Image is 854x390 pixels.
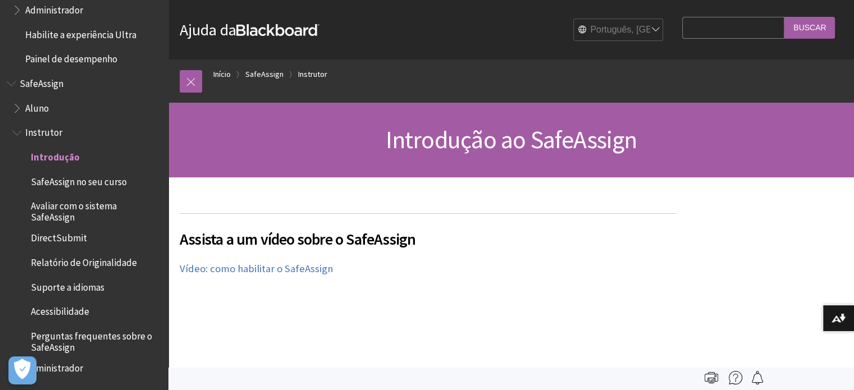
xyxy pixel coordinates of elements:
[729,371,742,384] img: More help
[8,356,36,384] button: Abrir preferências
[25,123,62,139] span: Instrutor
[25,50,117,65] span: Painel de desempenho
[574,19,664,42] select: Site Language Selector
[236,24,319,36] strong: Blackboard
[25,25,136,40] span: Habilite a experiência Ultra
[751,371,764,384] img: Follow this page
[245,67,284,81] a: SafeAssign
[180,213,677,251] h2: Assista a um vídeo sobre o SafeAssign
[784,17,835,39] input: Buscar
[31,172,127,187] span: SafeAssign no seu curso
[31,253,137,268] span: Relatório de Originalidade
[180,20,319,40] a: Ajuda daBlackboard
[213,67,231,81] a: Início
[31,278,104,293] span: Suporte a idiomas
[31,229,87,244] span: DirectSubmit
[20,74,63,89] span: SafeAssign
[386,124,637,155] span: Introdução ao SafeAssign
[705,371,718,384] img: Print
[31,302,89,318] span: Acessibilidade
[298,67,327,81] a: Instrutor
[31,148,80,163] span: Introdução
[7,74,162,378] nav: Book outline for Blackboard SafeAssign
[25,1,83,16] span: Administrador
[31,327,161,353] span: Perguntas frequentes sobre o SafeAssign
[25,359,83,374] span: Administrador
[180,262,333,276] a: Vídeo: como habilitar o SafeAssign
[31,197,161,223] span: Avaliar com o sistema SafeAssign
[25,99,49,114] span: Aluno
